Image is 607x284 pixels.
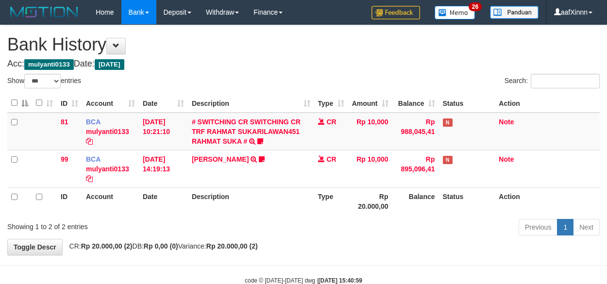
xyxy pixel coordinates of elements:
[505,74,600,88] label: Search:
[144,242,178,250] strong: Rp 0,00 (0)
[348,113,392,150] td: Rp 10,000
[7,94,32,113] th: : activate to sort column descending
[86,175,93,183] a: Copy mulyanti0133 to clipboard
[139,150,188,187] td: [DATE] 14:19:13
[86,118,101,126] span: BCA
[499,118,514,126] a: Note
[531,74,600,88] input: Search:
[82,187,139,215] th: Account
[188,94,314,113] th: Description: activate to sort column ascending
[439,94,495,113] th: Status
[57,187,82,215] th: ID
[392,187,439,215] th: Balance
[557,219,573,235] a: 1
[139,187,188,215] th: Date
[371,6,420,19] img: Feedback.jpg
[95,59,124,70] span: [DATE]
[139,113,188,150] td: [DATE] 10:21:10
[65,242,258,250] span: CR: DB: Variance:
[469,2,482,11] span: 26
[443,156,453,164] span: Has Note
[490,6,539,19] img: panduan.png
[24,74,61,88] select: Showentries
[192,118,301,145] a: # SWITCHING CR SWITCHING CR TRF RAHMAT SUKARILAWAN451 RAHMAT SUKA #
[392,94,439,113] th: Balance: activate to sort column ascending
[245,277,362,284] small: code © [DATE]-[DATE] dwg |
[82,94,139,113] th: Account: activate to sort column ascending
[86,128,129,135] a: mulyanti0133
[206,242,258,250] strong: Rp 20.000,00 (2)
[86,165,129,173] a: mulyanti0133
[86,137,93,145] a: Copy mulyanti0133 to clipboard
[439,187,495,215] th: Status
[519,219,557,235] a: Previous
[443,118,453,127] span: Has Note
[499,155,514,163] a: Note
[573,219,600,235] a: Next
[495,187,600,215] th: Action
[57,94,82,113] th: ID: activate to sort column ascending
[348,150,392,187] td: Rp 10,000
[86,155,101,163] span: BCA
[192,155,249,163] a: [PERSON_NAME]
[139,94,188,113] th: Date: activate to sort column ascending
[7,218,246,232] div: Showing 1 to 2 of 2 entries
[319,277,362,284] strong: [DATE] 15:40:59
[348,187,392,215] th: Rp 20.000,00
[326,118,336,126] span: CR
[314,187,348,215] th: Type
[7,35,600,54] h1: Bank History
[7,5,81,19] img: MOTION_logo.png
[32,94,57,113] th: : activate to sort column ascending
[314,94,348,113] th: Type: activate to sort column ascending
[495,94,600,113] th: Action
[392,113,439,150] td: Rp 988,045,41
[348,94,392,113] th: Amount: activate to sort column ascending
[61,118,68,126] span: 81
[326,155,336,163] span: CR
[188,187,314,215] th: Description
[7,239,63,255] a: Toggle Descr
[7,74,81,88] label: Show entries
[61,155,68,163] span: 99
[392,150,439,187] td: Rp 895,096,41
[81,242,133,250] strong: Rp 20.000,00 (2)
[7,59,600,69] h4: Acc: Date:
[435,6,475,19] img: Button%20Memo.svg
[24,59,74,70] span: mulyanti0133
